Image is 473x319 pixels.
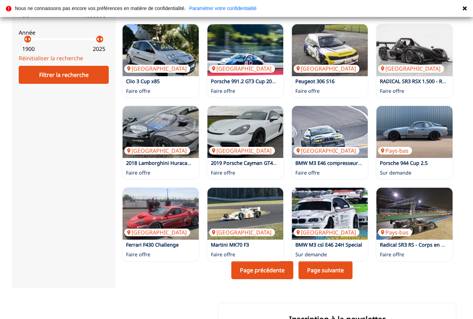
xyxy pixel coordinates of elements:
[211,160,297,166] a: 2019 Porsche Cayman GT4 Clubsport
[25,35,34,43] p: arrow_right
[189,6,257,11] a: Paramétrer votre confidentialité
[376,24,452,76] img: RADICAL SR3 RSX 1.500 - Ready To Race -
[126,88,150,95] p: Faire offre
[22,35,30,43] p: arrow_left
[207,188,283,240] a: Martini MK70 F3[GEOGRAPHIC_DATA]
[376,106,452,158] img: Porsche 944 Cup 2.5
[124,65,190,72] p: [GEOGRAPHIC_DATA]
[295,78,334,85] a: Peugeot 306 S16
[126,251,150,258] p: Faire offre
[378,147,412,154] p: Pays-bas
[123,24,198,76] a: Clio 3 Cup x85[GEOGRAPHIC_DATA]
[19,29,109,36] p: Année
[207,24,283,76] img: Porsche 991.2 GT3 Cup 2019 - TVA déductible pour l'exportation
[19,54,83,62] a: Réinitialiser la recherche
[380,160,428,166] a: Porsche 944 Cup 2.5
[295,160,391,166] a: BMW M3 E46 compresseur kit flossmann
[294,65,359,72] p: [GEOGRAPHIC_DATA]
[376,24,452,76] a: RADICAL SR3 RSX 1.500 - Ready To Race -[GEOGRAPHIC_DATA]
[97,35,106,43] p: arrow_right
[19,66,109,84] div: Filtrer la recherche
[207,106,283,158] a: 2019 Porsche Cayman GT4 Clubsport[GEOGRAPHIC_DATA]
[209,147,275,154] p: [GEOGRAPHIC_DATA]
[123,24,198,76] img: Clio 3 Cup x85
[209,65,275,72] p: [GEOGRAPHIC_DATA]
[207,106,283,158] img: 2019 Porsche Cayman GT4 Clubsport
[231,261,293,279] a: Page précédente
[211,78,361,85] a: Porsche 991.2 GT3 Cup 2019 - TVA déductible pour l'exportation
[126,241,179,248] a: Ferrari F430 Challenge
[211,169,235,176] p: Faire offre
[294,229,359,236] p: [GEOGRAPHIC_DATA]
[15,6,186,11] p: Nous ne connaissons pas encore vos préférences en matière de confidentialité.
[209,229,275,236] p: [GEOGRAPHIC_DATA]
[292,188,368,240] img: BMW M3 csl E46 24H Special
[378,65,444,72] p: [GEOGRAPHIC_DATA]
[298,261,352,279] a: Page suivante
[380,88,404,95] p: Faire offre
[295,169,320,176] p: Faire offre
[292,24,368,76] a: Peugeot 306 S16[GEOGRAPHIC_DATA]
[292,106,368,158] img: BMW M3 E46 compresseur kit flossmann
[211,251,235,258] p: Faire offre
[123,188,198,240] img: Ferrari F430 Challenge
[211,88,235,95] p: Faire offre
[380,251,404,258] p: Faire offre
[124,147,190,154] p: [GEOGRAPHIC_DATA]
[376,188,452,240] a: Radical SR3 RS - Corps en carbonePays-bas
[124,229,190,236] p: [GEOGRAPHIC_DATA]
[292,106,368,158] a: BMW M3 E46 compresseur kit flossmann[GEOGRAPHIC_DATA]
[294,147,359,154] p: [GEOGRAPHIC_DATA]
[376,106,452,158] a: Porsche 944 Cup 2.5Pays-bas
[295,88,320,95] p: Faire offre
[292,24,368,76] img: Peugeot 306 S16
[380,169,411,176] p: Sur demande
[22,45,35,53] p: 1900
[94,35,102,43] p: arrow_left
[126,169,150,176] p: Faire offre
[380,241,461,248] a: Radical SR3 RS - Corps en carbone
[207,24,283,76] a: Porsche 991.2 GT3 Cup 2019 - TVA déductible pour l'exportation[GEOGRAPHIC_DATA]
[295,241,362,248] a: BMW M3 csl E46 24H Special
[376,188,452,240] img: Radical SR3 RS - Corps en carbone
[126,160,204,166] a: 2018 Lamborghini Huracan EVO2
[123,188,198,240] a: Ferrari F430 Challenge[GEOGRAPHIC_DATA]
[207,188,283,240] img: Martini MK70 F3
[126,78,160,85] a: Clio 3 Cup x85
[93,45,105,53] p: 2025
[123,106,198,158] img: 2018 Lamborghini Huracan EVO2
[378,229,412,236] p: Pays-bas
[123,106,198,158] a: 2018 Lamborghini Huracan EVO2[GEOGRAPHIC_DATA]
[211,241,249,248] a: Martini MK70 F3
[292,188,368,240] a: BMW M3 csl E46 24H Special[GEOGRAPHIC_DATA]
[295,251,327,258] p: Sur demande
